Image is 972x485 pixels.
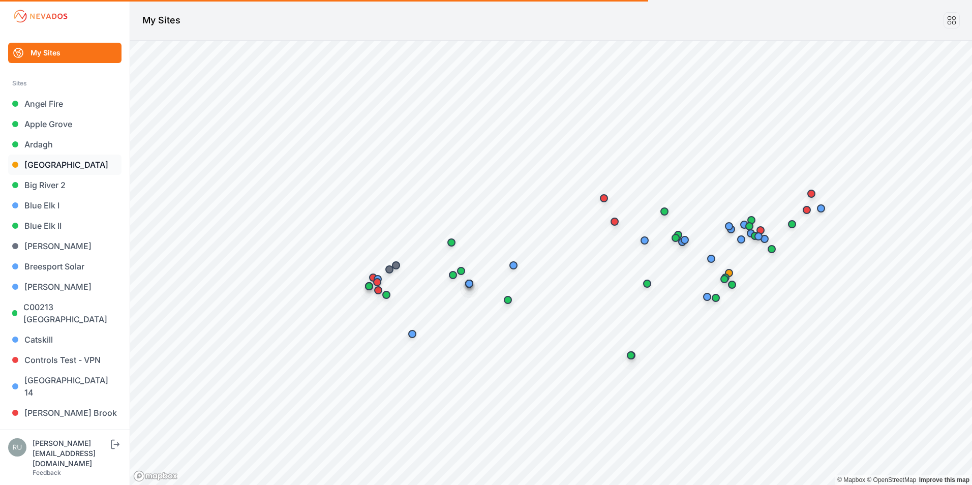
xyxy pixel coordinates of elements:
div: Map marker [801,184,822,204]
div: Map marker [719,263,739,283]
div: Map marker [741,210,762,230]
a: Big River 2 [8,175,121,195]
div: Map marker [503,255,524,276]
div: Map marker [748,226,769,247]
div: Map marker [441,232,462,253]
a: Eastport ME [8,423,121,443]
div: Map marker [782,214,802,234]
div: Map marker [675,230,695,250]
a: Angel Fire [8,94,121,114]
div: Map marker [731,229,751,250]
a: Ardagh [8,134,121,155]
div: Map marker [665,228,686,248]
div: Map marker [359,276,379,296]
a: Controls Test - VPN [8,350,121,370]
div: Map marker [604,211,625,232]
div: Map marker [386,255,406,276]
img: Nevados [12,8,69,24]
div: Sites [12,77,117,89]
div: Map marker [719,216,739,236]
a: [GEOGRAPHIC_DATA] 14 [8,370,121,403]
a: Catskill [8,329,121,350]
div: Map marker [459,274,479,294]
a: Mapbox [837,476,865,483]
div: Map marker [637,274,657,294]
div: Map marker [714,269,735,289]
a: OpenStreetMap [867,476,916,483]
a: Feedback [33,469,61,476]
div: Map marker [668,225,688,245]
div: Map marker [621,345,641,366]
div: Map marker [451,261,471,281]
a: Breesport Solar [8,256,121,277]
div: Map marker [379,259,400,280]
div: Map marker [697,287,717,307]
div: Map marker [734,215,754,235]
div: Map marker [811,198,831,219]
h1: My Sites [142,13,180,27]
div: Map marker [654,201,675,222]
div: Map marker [498,290,518,310]
div: Map marker [715,267,736,288]
div: Map marker [750,220,771,240]
div: Map marker [634,230,655,251]
a: [PERSON_NAME] Brook [8,403,121,423]
div: [PERSON_NAME][EMAIL_ADDRESS][DOMAIN_NAME] [33,438,109,469]
div: Map marker [367,272,387,292]
div: Map marker [701,249,721,269]
div: Map marker [363,267,383,288]
a: C00213 [GEOGRAPHIC_DATA] [8,297,121,329]
a: Blue Elk I [8,195,121,216]
a: Map feedback [919,476,969,483]
canvas: Map [130,41,972,485]
a: Mapbox logo [133,470,178,482]
div: Map marker [797,200,817,220]
div: Map marker [739,216,760,236]
a: Apple Grove [8,114,121,134]
div: Map marker [762,239,782,259]
div: Map marker [594,188,614,208]
div: Map marker [402,324,422,344]
div: Map marker [443,265,463,285]
a: Blue Elk II [8,216,121,236]
div: Map marker [706,288,726,308]
div: Map marker [368,269,388,289]
a: [PERSON_NAME] [8,236,121,256]
a: [PERSON_NAME] [8,277,121,297]
img: russell@nevados.solar [8,438,26,457]
a: My Sites [8,43,121,63]
a: [GEOGRAPHIC_DATA] [8,155,121,175]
